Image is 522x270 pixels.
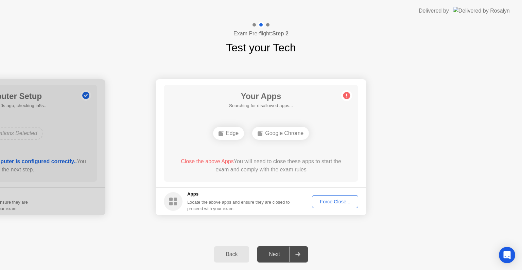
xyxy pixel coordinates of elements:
div: Open Intercom Messenger [499,247,515,263]
span: Close the above Apps [181,158,234,164]
img: Delivered by Rosalyn [453,7,510,15]
div: Edge [213,127,244,140]
div: Locate the above apps and ensure they are closed to proceed with your exam. [187,199,290,212]
h1: Test your Tech [226,39,296,56]
h1: Your Apps [229,90,293,102]
div: Force Close... [314,199,356,204]
h5: Searching for disallowed apps... [229,102,293,109]
button: Next [257,246,308,263]
div: Google Chrome [252,127,309,140]
div: Delivered by [419,7,449,15]
div: Next [259,251,290,257]
div: You will need to close these apps to start the exam and comply with the exam rules [174,157,349,174]
div: Back [216,251,247,257]
button: Force Close... [312,195,358,208]
b: Step 2 [272,31,289,36]
h4: Exam Pre-flight: [233,30,289,38]
button: Back [214,246,249,263]
h5: Apps [187,191,290,198]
